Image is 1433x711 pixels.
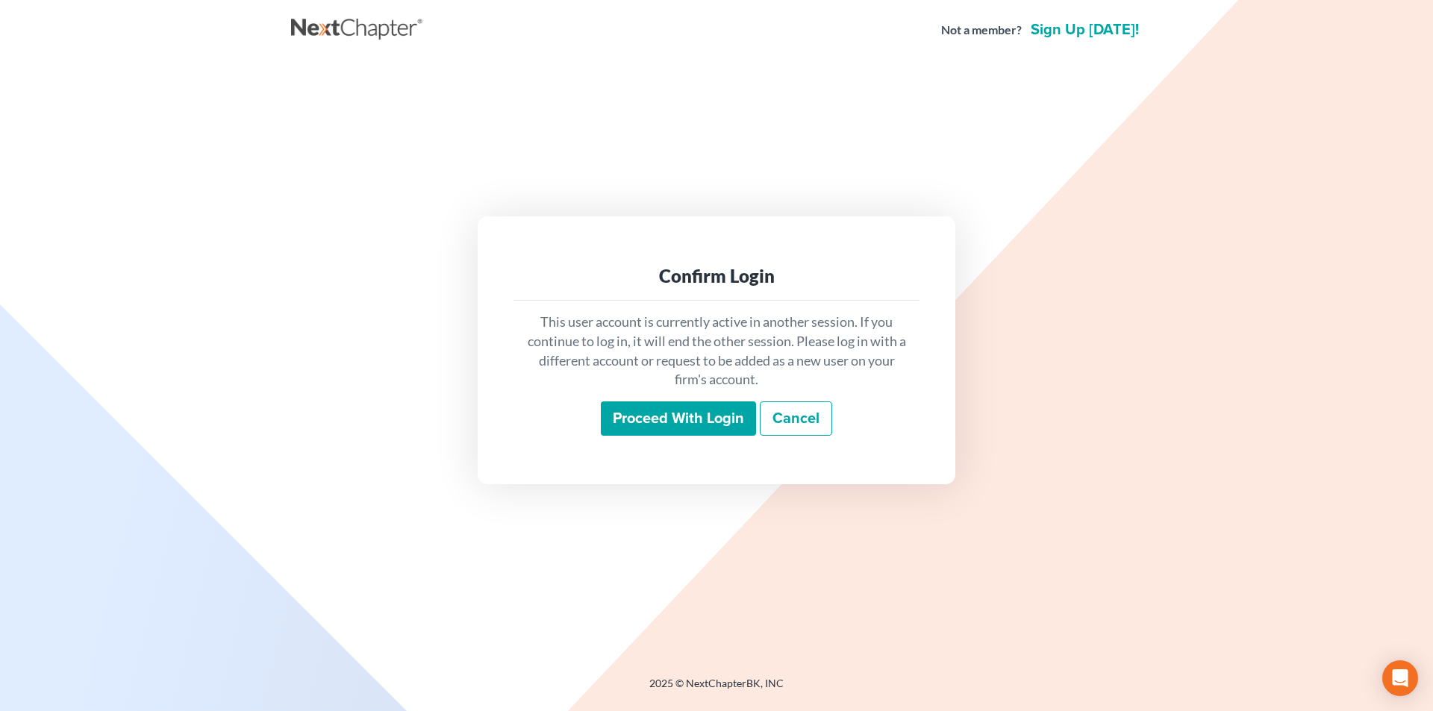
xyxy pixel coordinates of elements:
a: Sign up [DATE]! [1028,22,1142,37]
div: Confirm Login [525,264,908,288]
p: This user account is currently active in another session. If you continue to log in, it will end ... [525,313,908,389]
div: 2025 © NextChapterBK, INC [291,676,1142,703]
div: Open Intercom Messenger [1382,660,1418,696]
a: Cancel [760,401,832,436]
strong: Not a member? [941,22,1022,39]
input: Proceed with login [601,401,756,436]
